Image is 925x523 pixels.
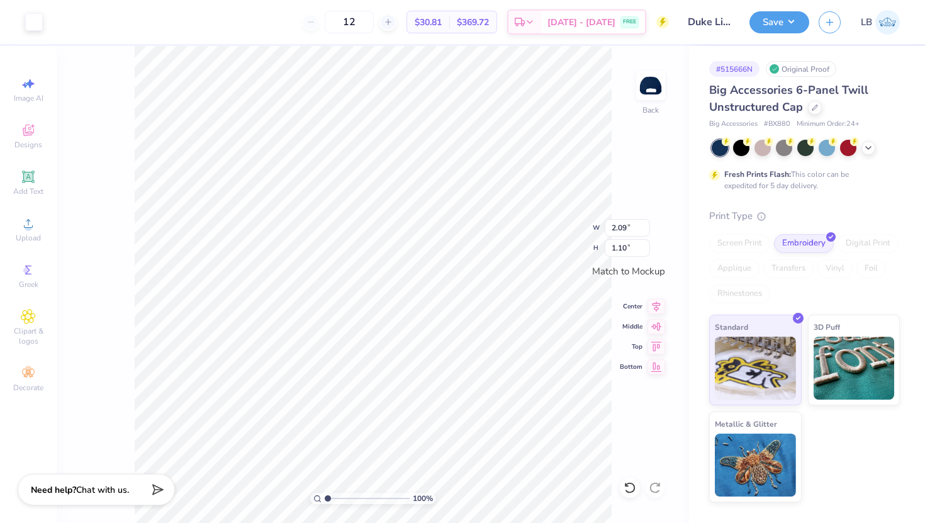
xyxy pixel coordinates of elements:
div: This color can be expedited for 5 day delivery. [724,169,879,191]
img: Standard [715,337,796,400]
div: Transfers [763,259,814,278]
div: Screen Print [709,234,770,253]
span: Top [620,342,642,351]
span: Middle [620,322,642,331]
img: Metallic & Glitter [715,434,796,497]
span: [DATE] - [DATE] [547,16,615,29]
div: Digital Print [838,234,899,253]
img: Back [638,73,663,98]
span: # BX880 [764,119,790,130]
img: Laken Brown [875,10,900,35]
span: LB [861,15,872,30]
strong: Fresh Prints Flash: [724,169,791,179]
input: – – [325,11,374,33]
div: Back [642,104,659,116]
span: Designs [14,140,42,150]
span: Big Accessories 6-Panel Twill Unstructured Cap [709,82,868,115]
span: Big Accessories [709,119,758,130]
strong: Need help? [31,484,76,496]
div: Vinyl [817,259,853,278]
span: Greek [19,279,38,290]
div: Print Type [709,209,900,223]
button: Save [749,11,809,33]
a: LB [861,10,900,35]
span: Upload [16,233,41,243]
div: # 515666N [709,61,760,77]
span: Decorate [13,383,43,393]
span: 100 % [413,493,433,504]
span: FREE [623,18,636,26]
img: 3D Puff [814,337,895,400]
span: Center [620,302,642,311]
span: Add Text [13,186,43,196]
span: Minimum Order: 24 + [797,119,860,130]
span: Standard [715,320,748,334]
span: Clipart & logos [6,326,50,346]
span: Chat with us. [76,484,129,496]
div: Rhinestones [709,284,770,303]
span: 3D Puff [814,320,840,334]
div: Foil [856,259,886,278]
span: Bottom [620,363,642,371]
span: $369.72 [457,16,489,29]
input: Untitled Design [678,9,740,35]
span: Metallic & Glitter [715,417,777,430]
div: Embroidery [774,234,834,253]
div: Applique [709,259,760,278]
span: $30.81 [415,16,442,29]
div: Original Proof [766,61,836,77]
span: Image AI [14,93,43,103]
